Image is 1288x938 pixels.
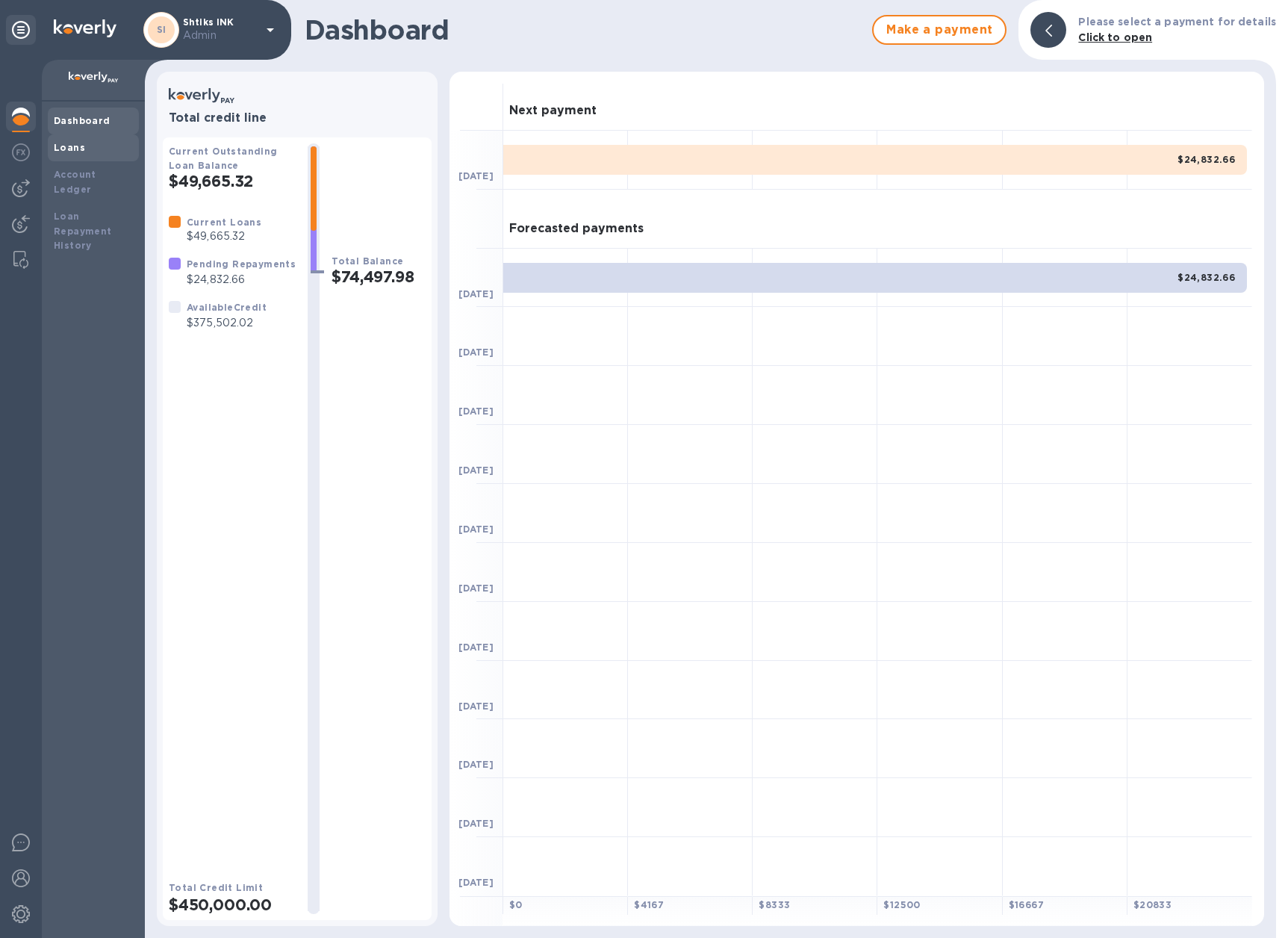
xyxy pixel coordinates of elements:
b: [DATE] [458,406,494,417]
b: $ 8333 [759,899,790,910]
h2: $74,497.98 [332,267,426,286]
h2: $49,665.32 [169,172,296,190]
button: Make a payment [872,15,1007,45]
b: $ 12500 [883,899,920,910]
b: SI [157,24,167,35]
p: $24,832.66 [187,272,296,288]
b: Click to open [1078,31,1152,43]
b: Loan Repayment History [54,211,112,252]
p: $375,502.02 [187,315,267,331]
b: $ 0 [509,899,523,910]
b: Current Outstanding Loan Balance [169,146,278,171]
b: Total Credit Limit [169,882,263,893]
b: Pending Repayments [187,258,296,270]
b: $24,832.66 [1177,154,1235,165]
b: [DATE] [458,818,494,829]
b: [DATE] [458,347,494,358]
b: [DATE] [458,877,494,888]
b: [DATE] [458,759,494,770]
b: $ 4167 [634,899,664,910]
b: Please select a payment for details [1078,16,1276,28]
b: Loans [54,142,85,153]
h3: Total credit line [169,111,426,125]
b: Dashboard [54,115,111,126]
b: [DATE] [458,701,494,712]
h3: Next payment [509,104,597,118]
h3: Forecasted payments [509,222,644,236]
b: $ 20833 [1133,899,1172,910]
b: $24,832.66 [1177,272,1235,283]
b: $ 16667 [1009,899,1044,910]
b: Total Balance [332,255,403,267]
b: Current Loans [187,217,261,228]
b: [DATE] [458,583,494,594]
img: Foreign exchange [12,143,30,161]
b: [DATE] [458,524,494,535]
img: Logo [54,19,116,37]
b: [DATE] [458,642,494,653]
h1: Dashboard [305,14,865,46]
b: [DATE] [458,170,494,181]
b: Account Ledger [54,169,96,195]
p: $49,665.32 [187,229,261,244]
b: Available Credit [187,302,267,313]
span: Make a payment [886,21,993,39]
b: [DATE] [458,465,494,476]
div: Unpin categories [6,15,36,45]
b: [DATE] [458,288,494,299]
p: Admin [183,28,258,43]
h2: $450,000.00 [169,895,296,914]
p: Shtiks INK [183,17,258,43]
